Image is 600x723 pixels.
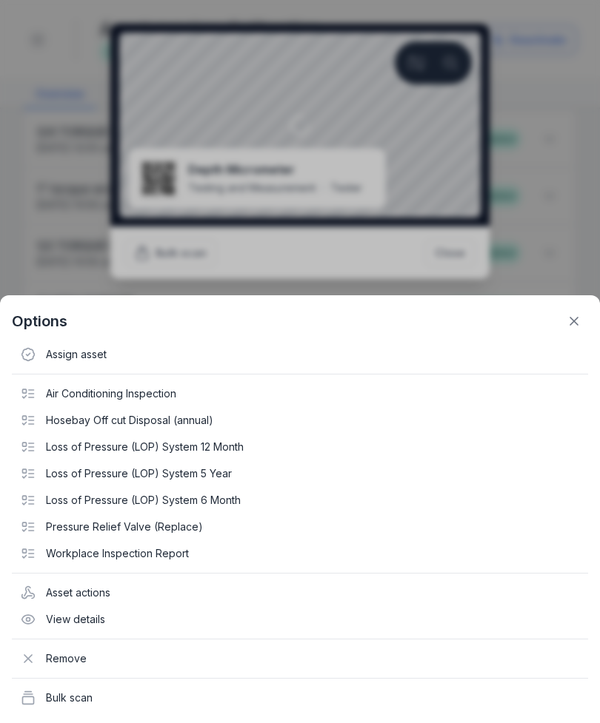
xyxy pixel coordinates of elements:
div: Hosebay Off cut Disposal (annual) [12,407,588,434]
div: Asset actions [12,579,588,606]
strong: Options [12,311,67,332]
div: Workplace Inspection Report [12,540,588,567]
div: Pressure Relief Valve (Replace) [12,514,588,540]
div: Bulk scan [12,685,588,711]
div: Assign asset [12,341,588,368]
div: Air Conditioning Inspection [12,380,588,407]
div: Remove [12,645,588,672]
div: View details [12,606,588,633]
div: Loss of Pressure (LOP) System 12 Month [12,434,588,460]
div: Loss of Pressure (LOP) System 5 Year [12,460,588,487]
div: Loss of Pressure (LOP) System 6 Month [12,487,588,514]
